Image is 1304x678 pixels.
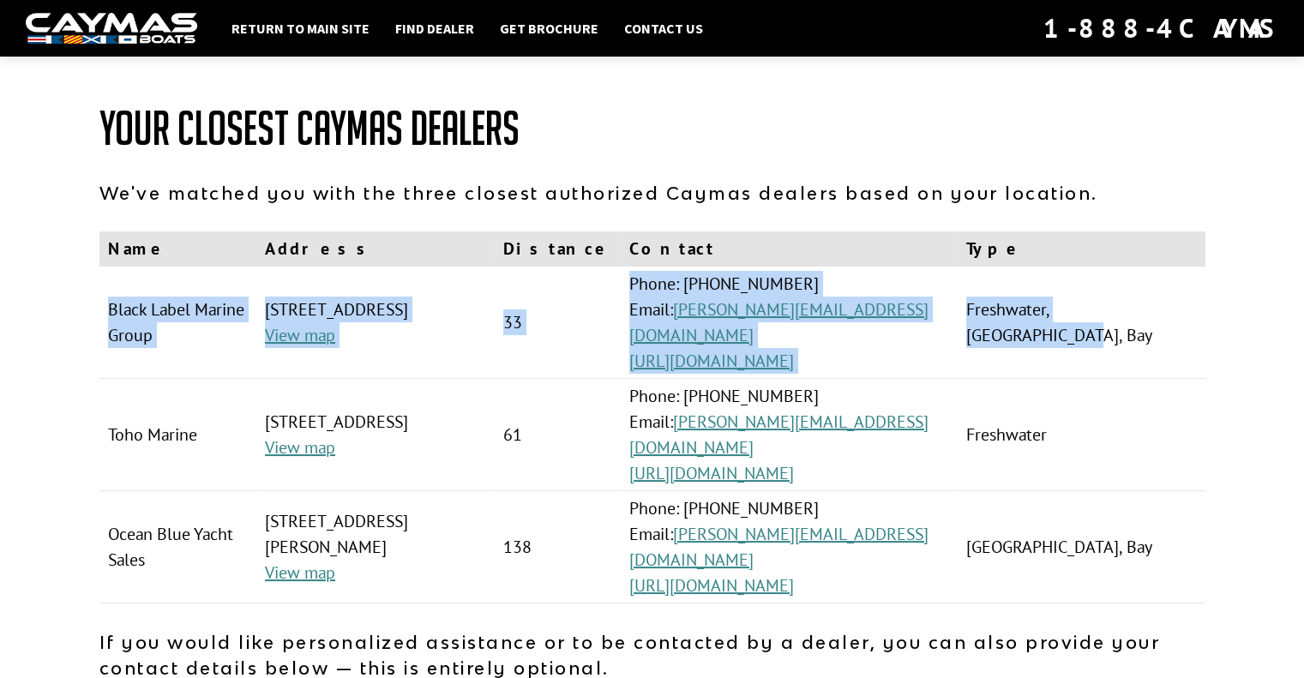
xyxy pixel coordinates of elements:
td: Phone: [PHONE_NUMBER] Email: [621,267,958,379]
th: Name [99,231,257,267]
a: [URL][DOMAIN_NAME] [629,574,794,597]
td: [STREET_ADDRESS] [256,267,495,379]
p: We've matched you with the three closest authorized Caymas dealers based on your location. [99,180,1205,206]
th: Contact [621,231,958,267]
a: [PERSON_NAME][EMAIL_ADDRESS][DOMAIN_NAME] [629,298,928,346]
th: Type [958,231,1205,267]
a: [PERSON_NAME][EMAIL_ADDRESS][DOMAIN_NAME] [629,411,928,459]
td: Ocean Blue Yacht Sales [99,491,257,603]
td: Black Label Marine Group [99,267,257,379]
td: 33 [495,267,621,379]
a: Get Brochure [491,17,607,39]
a: View map [265,324,335,346]
a: [PERSON_NAME][EMAIL_ADDRESS][DOMAIN_NAME] [629,523,928,571]
td: [GEOGRAPHIC_DATA], Bay [958,491,1205,603]
td: [STREET_ADDRESS] [256,379,495,491]
td: 61 [495,379,621,491]
td: Phone: [PHONE_NUMBER] Email: [621,491,958,603]
a: [URL][DOMAIN_NAME] [629,350,794,372]
a: Contact Us [616,17,712,39]
a: View map [265,561,335,584]
td: Phone: [PHONE_NUMBER] Email: [621,379,958,491]
a: View map [265,436,335,459]
div: 1-888-4CAYMAS [1043,9,1278,47]
img: white-logo-c9c8dbefe5ff5ceceb0f0178aa75bf4bb51f6bca0971e226c86eb53dfe498488.png [26,13,197,45]
a: Return to main site [223,17,378,39]
a: [URL][DOMAIN_NAME] [629,462,794,484]
td: Toho Marine [99,379,257,491]
th: Address [256,231,495,267]
th: Distance [495,231,621,267]
td: 138 [495,491,621,603]
a: Find Dealer [387,17,483,39]
td: [STREET_ADDRESS][PERSON_NAME] [256,491,495,603]
h1: Your Closest Caymas Dealers [99,103,1205,154]
td: Freshwater [958,379,1205,491]
td: Freshwater, [GEOGRAPHIC_DATA], Bay [958,267,1205,379]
